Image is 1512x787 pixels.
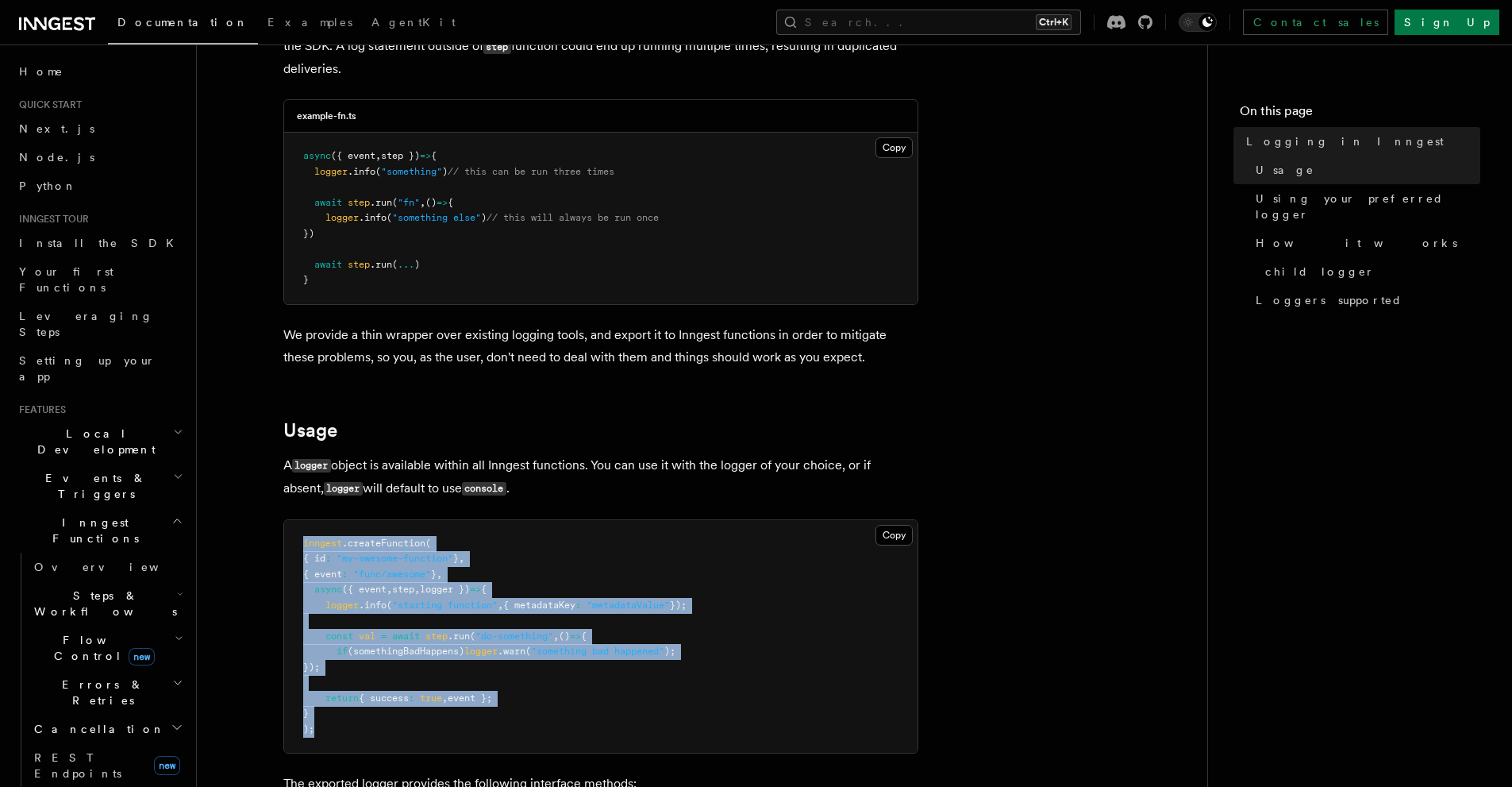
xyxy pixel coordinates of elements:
span: async [314,584,342,595]
a: Setting up your app [13,346,187,391]
span: ( [387,212,392,223]
span: , [459,553,464,564]
a: Logging in Inngest [1240,127,1480,156]
span: AgentKit [371,16,456,29]
span: .info [348,166,375,177]
button: Cancellation [28,715,187,743]
span: => [470,584,481,595]
span: "do-something" [475,631,553,642]
button: Toggle dark mode [1179,13,1217,32]
span: logger [325,212,359,223]
span: { metadataKey [503,600,575,611]
span: ( [375,166,381,177]
span: ({ event [342,584,387,595]
span: Events & Triggers [13,470,173,502]
span: "something" [381,166,442,177]
span: ( [392,197,398,208]
a: How it works [1249,229,1480,257]
span: { [448,197,453,208]
p: We provide a thin wrapper over existing logging tools, and export it to Inngest functions in orde... [283,324,918,368]
span: Install the SDK [19,237,183,249]
a: child logger [1259,257,1480,286]
span: , [375,150,381,161]
span: step [425,631,448,642]
span: } [303,274,309,285]
button: Copy [875,137,913,158]
span: "something else" [392,212,481,223]
span: }); [670,600,687,611]
span: ( [387,600,392,611]
span: ( [470,631,475,642]
span: Inngest Functions [13,515,171,546]
span: logger [325,600,359,611]
span: , [414,584,420,595]
span: .run [370,259,392,270]
span: Examples [267,16,352,29]
button: Inngest Functions [13,508,187,553]
span: .run [448,631,470,642]
span: Overview [34,561,198,573]
a: Python [13,172,187,200]
span: logger [464,646,498,657]
span: } [431,569,437,580]
span: // this will always be run once [487,212,659,223]
a: Next.js [13,114,187,143]
span: : [342,569,348,580]
code: step [483,41,511,54]
span: ) [481,212,487,223]
a: Leveraging Steps [13,302,187,346]
span: await [314,259,342,270]
button: Flow Controlnew [28,626,187,670]
a: AgentKit [362,5,465,43]
a: Examples [258,5,362,43]
span: => [570,631,581,642]
span: Loggers supported [1256,292,1402,308]
span: { event [303,569,342,580]
button: Local Development [13,419,187,464]
span: "metadataValue" [587,600,670,611]
span: "func/awesome" [353,569,431,580]
span: await [314,197,342,208]
span: }) [303,228,314,239]
p: A object is available within all Inngest functions. You can use it with the logger of your choice... [283,454,918,500]
span: inngest [303,538,342,549]
a: Usage [1249,156,1480,184]
span: ); [303,723,314,735]
span: .warn [498,646,525,657]
span: { id [303,553,325,564]
button: Events & Triggers [13,464,187,508]
span: } [303,708,309,719]
code: logger [292,459,331,473]
span: if [337,646,348,657]
h4: On this page [1240,102,1480,127]
span: .info [359,212,387,223]
span: event }; [448,692,492,704]
span: Features [13,403,66,416]
span: Steps & Workflows [28,588,177,619]
span: Leveraging Steps [19,310,153,338]
span: step [348,197,370,208]
h3: example-fn.ts [297,110,356,122]
span: , [553,631,559,642]
a: Your first Functions [13,257,187,302]
span: step }) [381,150,420,161]
span: .createFunction [342,538,425,549]
span: "starting function" [392,600,498,611]
span: : [575,600,581,611]
span: Flow Control [28,632,175,664]
p: Another (opposite) problem is due to how Inngest handles memoization and code execution via HTTP ... [283,13,918,80]
span: logger }) [420,584,470,595]
a: Contact sales [1243,10,1388,35]
button: Errors & Retries [28,670,187,715]
span: ... [398,259,414,270]
span: () [559,631,570,642]
a: Install the SDK [13,229,187,257]
span: await [392,631,420,642]
span: ( [392,259,398,270]
span: , [498,600,503,611]
span: // this can be run three times [448,166,614,177]
span: .info [359,600,387,611]
span: ( [525,646,531,657]
button: Steps & Workflows [28,581,187,626]
span: ); [664,646,675,657]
